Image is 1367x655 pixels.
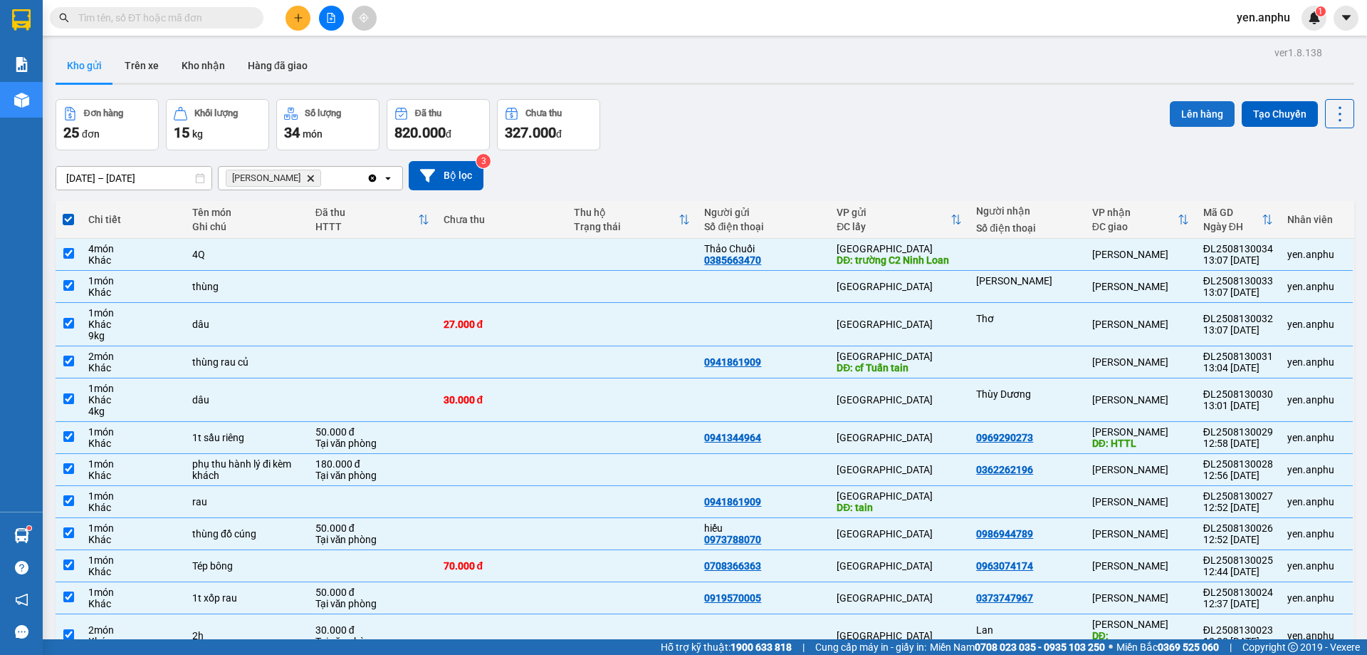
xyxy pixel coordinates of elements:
span: món [303,128,323,140]
div: Thùy Dương [976,388,1078,400]
div: yen.anphu [1287,496,1346,507]
strong: 1900 633 818 [730,641,792,653]
img: warehouse-icon [14,528,29,543]
img: icon-new-feature [1308,11,1321,24]
div: yen.anphu [1287,592,1346,604]
div: [GEOGRAPHIC_DATA] [12,12,157,44]
div: 1 món [88,458,178,470]
span: Cung cấp máy in - giấy in: [815,639,926,655]
button: Khối lượng15kg [166,99,269,150]
span: 1 [1318,6,1323,16]
div: Khác [88,566,178,577]
div: [GEOGRAPHIC_DATA] [837,560,962,572]
div: ĐL2508130024 [1203,587,1273,598]
span: ⚪️ [1109,644,1113,650]
div: 1 món [88,522,178,534]
div: ĐL2508130030 [1203,388,1273,400]
input: Tìm tên, số ĐT hoặc mã đơn [78,10,246,26]
sup: 3 [476,154,491,168]
div: [PERSON_NAME] [1092,281,1189,292]
div: Lan [976,624,1078,636]
span: CƯỚC RỒI : [11,99,78,114]
div: 0373747967 [976,592,1033,604]
strong: 0369 525 060 [1158,641,1219,653]
div: ver 1.8.138 [1274,45,1322,61]
div: Thơ [976,313,1078,324]
div: 50.000 đ [315,426,429,438]
div: Khác [88,502,178,513]
div: ĐL2508130029 [1203,426,1273,438]
div: 0986944789 [976,528,1033,540]
div: Khác [88,470,178,481]
div: 4 món [88,243,178,254]
div: DĐ: tain [837,502,962,513]
div: 4 kg [88,406,178,417]
div: yen.anphu [1287,249,1346,260]
div: Tại văn phòng [315,534,429,545]
div: 2h [192,630,301,641]
button: plus [286,6,310,31]
input: Selected Phan Thiết. [324,171,325,185]
div: yen.anphu [1287,432,1346,443]
div: ĐL2508130031 [1203,351,1273,362]
div: 0941861909 [704,496,761,507]
span: đ [446,128,451,140]
div: [PERSON_NAME] [1092,426,1189,438]
div: 1 món [88,555,178,566]
div: ĐL2508130028 [1203,458,1273,470]
div: 50.000 [11,98,159,115]
span: copyright [1288,642,1298,652]
div: 0362262196 [976,464,1033,475]
div: Người nhận [976,205,1078,217]
div: 0708366363 [704,560,761,572]
span: message [15,625,28,639]
div: 13:01 [DATE] [1203,400,1273,411]
div: 2 món [88,351,178,362]
div: VP gửi [837,207,950,218]
div: [GEOGRAPHIC_DATA] [837,319,962,330]
button: Kho nhận [170,48,236,83]
span: | [1230,639,1232,655]
div: Tại văn phòng [315,598,429,609]
svg: Clear all [367,172,378,184]
button: Tạo Chuyến [1242,101,1318,127]
div: ĐL2508130033 [1203,275,1273,287]
div: Khác [88,287,178,298]
div: yen.anphu [1287,528,1346,540]
div: [GEOGRAPHIC_DATA] [837,243,962,254]
div: Số lượng [305,108,341,118]
div: Đơn hàng [84,108,123,118]
div: [GEOGRAPHIC_DATA] [837,394,962,406]
div: ĐC giao [1092,221,1178,232]
div: 50.000 đ [315,587,429,598]
div: 12:56 [DATE] [1203,470,1273,481]
span: kg [192,128,203,140]
div: Khác [88,362,178,373]
div: 0941861909 [704,356,761,368]
div: [PERSON_NAME] [1092,560,1189,572]
div: [PERSON_NAME] [167,12,281,44]
button: Lên hàng [1170,101,1235,127]
div: 1t xốp rau [192,592,301,604]
span: 34 [284,124,300,141]
div: DĐ: HTTL [1092,438,1189,449]
div: ĐL2508130026 [1203,522,1273,534]
img: logo-vxr [12,9,31,31]
div: Số điện thoại [704,221,822,232]
div: HTTT [315,221,418,232]
div: [GEOGRAPHIC_DATA] [837,432,962,443]
div: 70.000 đ [444,560,560,572]
div: 13:07 [DATE] [1203,287,1273,298]
div: Khác [88,438,178,449]
strong: 0708 023 035 - 0935 103 250 [975,641,1105,653]
div: ĐL2508130023 [1203,624,1273,636]
div: 0963074174 [976,560,1033,572]
div: yen.anphu [1287,394,1346,406]
div: [GEOGRAPHIC_DATA] [837,630,962,641]
span: file-add [326,13,336,23]
div: ĐL2508130032 [1203,313,1273,324]
sup: 1 [1316,6,1326,16]
div: 1 món [88,307,178,319]
div: [PERSON_NAME] [1092,319,1189,330]
span: notification [15,593,28,607]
